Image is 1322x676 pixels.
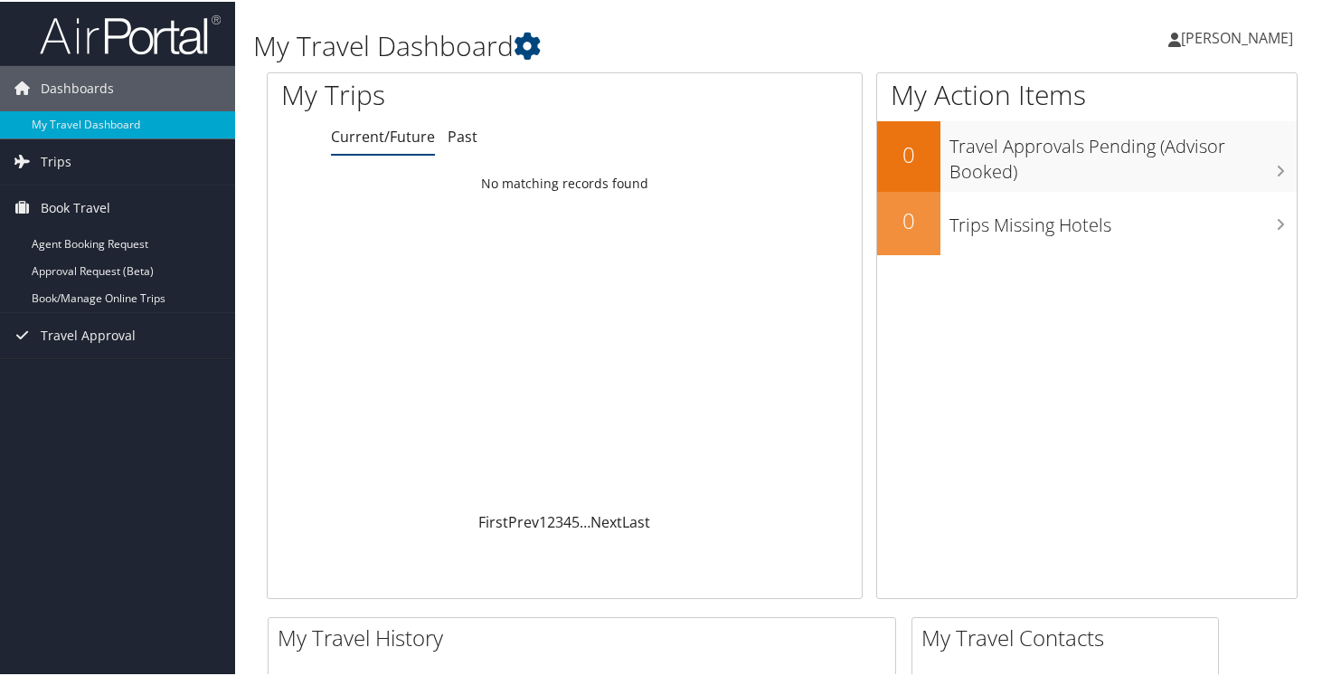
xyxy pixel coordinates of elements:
[508,510,539,530] a: Prev
[921,621,1218,652] h2: My Travel Contacts
[877,119,1297,189] a: 0Travel Approvals Pending (Advisor Booked)
[622,510,650,530] a: Last
[580,510,590,530] span: …
[555,510,563,530] a: 3
[571,510,580,530] a: 5
[949,123,1297,183] h3: Travel Approvals Pending (Advisor Booked)
[278,621,895,652] h2: My Travel History
[877,204,940,234] h2: 0
[40,12,221,54] img: airportal-logo.png
[877,74,1297,112] h1: My Action Items
[41,311,136,357] span: Travel Approval
[448,125,477,145] a: Past
[1168,9,1311,63] a: [PERSON_NAME]
[268,166,862,198] td: No matching records found
[41,64,114,109] span: Dashboards
[877,138,940,168] h2: 0
[41,184,110,229] span: Book Travel
[547,510,555,530] a: 2
[539,510,547,530] a: 1
[590,510,622,530] a: Next
[1181,26,1293,46] span: [PERSON_NAME]
[281,74,600,112] h1: My Trips
[331,125,435,145] a: Current/Future
[253,25,958,63] h1: My Travel Dashboard
[877,190,1297,253] a: 0Trips Missing Hotels
[41,138,71,183] span: Trips
[478,510,508,530] a: First
[949,202,1297,236] h3: Trips Missing Hotels
[563,510,571,530] a: 4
